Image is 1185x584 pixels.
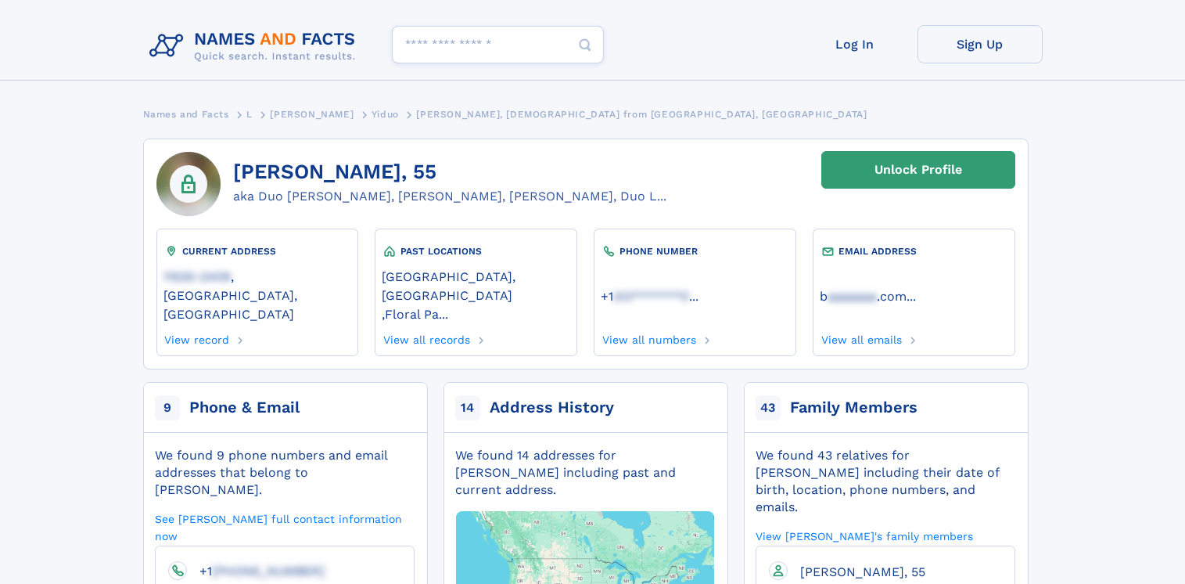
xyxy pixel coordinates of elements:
span: Yiduo [372,109,399,120]
a: See [PERSON_NAME] full contact information now [155,511,415,543]
a: Log In [792,25,917,63]
a: +1[PHONE_NUMBER] [187,563,325,578]
a: View all emails [820,329,902,346]
a: Yiduo [372,104,399,124]
div: Address History [490,397,614,419]
span: [PERSON_NAME], [DEMOGRAPHIC_DATA] from [GEOGRAPHIC_DATA], [GEOGRAPHIC_DATA] [416,109,867,120]
div: , [382,259,569,329]
span: [PERSON_NAME] [270,109,354,120]
a: View all numbers [601,329,696,346]
a: 11530-2409, [GEOGRAPHIC_DATA], [GEOGRAPHIC_DATA] [163,268,351,322]
span: 14 [455,395,480,420]
a: Unlock Profile [821,151,1015,189]
div: CURRENT ADDRESS [163,243,351,259]
a: View [PERSON_NAME]'s family members [756,528,973,543]
span: [PERSON_NAME], 55 [800,564,925,579]
a: ... [820,289,1007,304]
input: search input [392,26,604,63]
span: 9 [155,395,180,420]
a: L [246,104,253,124]
div: Unlock Profile [874,152,962,188]
span: 11530-2409 [163,269,231,284]
div: PHONE NUMBER [601,243,788,259]
h1: [PERSON_NAME], 55 [233,160,666,184]
span: [PHONE_NUMBER] [212,564,325,579]
div: EMAIL ADDRESS [820,243,1007,259]
a: [PERSON_NAME] [270,104,354,124]
span: L [246,109,253,120]
div: PAST LOCATIONS [382,243,569,259]
div: Family Members [790,397,917,419]
a: Names and Facts [143,104,229,124]
a: View record [163,329,230,346]
span: aaaaaaa [828,289,877,304]
span: 43 [756,395,781,420]
a: Sign Up [917,25,1043,63]
a: baaaaaaa.com [820,287,907,304]
div: We found 43 relatives for [PERSON_NAME] including their date of birth, location, phone numbers, a... [756,447,1015,516]
div: We found 9 phone numbers and email addresses that belong to [PERSON_NAME]. [155,447,415,499]
button: Search Button [566,26,604,64]
a: [PERSON_NAME], 55 [788,564,925,579]
a: ... [601,289,788,304]
a: [GEOGRAPHIC_DATA], [GEOGRAPHIC_DATA] [382,268,569,303]
img: Logo Names and Facts [143,25,368,67]
div: Phone & Email [189,397,300,419]
a: Floral Pa... [385,305,448,322]
div: We found 14 addresses for [PERSON_NAME] including past and current address. [455,447,715,499]
div: aka Duo [PERSON_NAME], [PERSON_NAME], [PERSON_NAME], Duo L... [233,187,666,206]
a: View all records [382,329,470,346]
